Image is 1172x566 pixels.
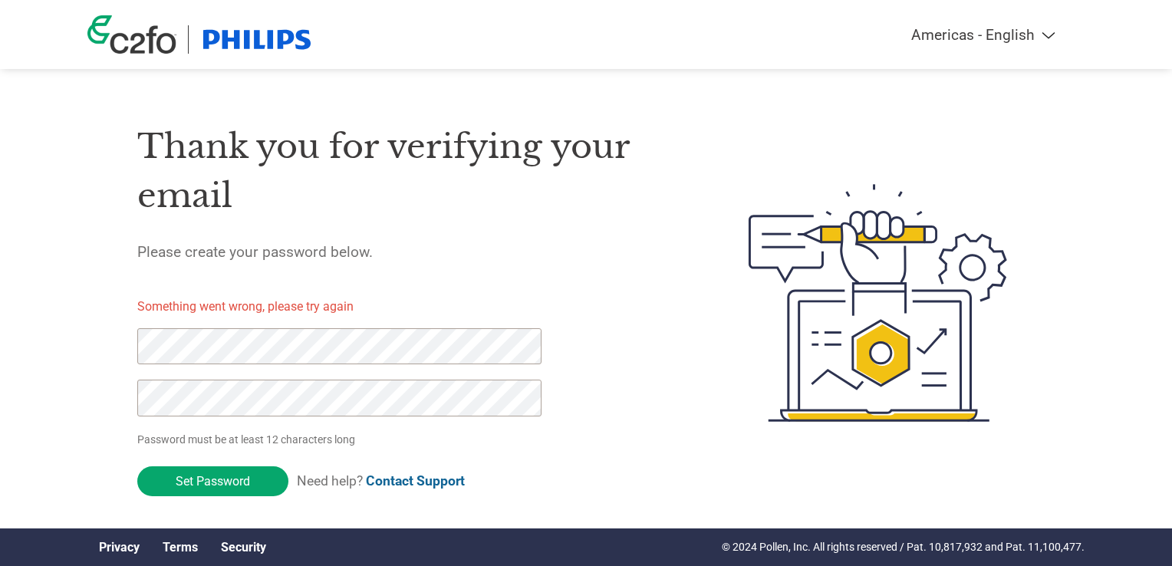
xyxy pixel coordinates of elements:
h5: Please create your password below. [137,243,676,261]
img: create-password [721,100,1035,506]
a: Terms [163,540,198,554]
a: Privacy [99,540,140,554]
img: Philips [200,25,314,54]
img: c2fo logo [87,15,176,54]
p: Password must be at least 12 characters long [137,432,547,448]
a: Contact Support [366,473,465,489]
p: © 2024 Pollen, Inc. All rights reserved / Pat. 10,817,932 and Pat. 11,100,477. [722,539,1085,555]
p: Something went wrong, please try again [137,298,568,316]
input: Set Password [137,466,288,496]
a: Security [221,540,266,554]
h1: Thank you for verifying your email [137,122,676,221]
span: Need help? [297,473,465,489]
